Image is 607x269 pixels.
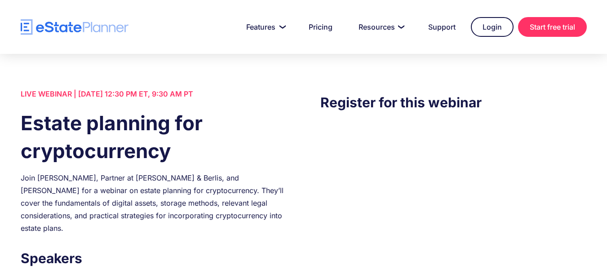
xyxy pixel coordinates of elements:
a: Start free trial [518,17,587,37]
a: Features [235,18,293,36]
h3: Register for this webinar [320,92,586,113]
h3: Speakers [21,248,287,269]
a: home [21,19,128,35]
a: Pricing [298,18,343,36]
a: Resources [348,18,413,36]
a: Login [471,17,514,37]
div: LIVE WEBINAR | [DATE] 12:30 PM ET, 9:30 AM PT [21,88,287,100]
h1: Estate planning for cryptocurrency [21,109,287,165]
div: Join [PERSON_NAME], Partner at [PERSON_NAME] & Berlis, and [PERSON_NAME] for a webinar on estate ... [21,172,287,234]
a: Support [417,18,466,36]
